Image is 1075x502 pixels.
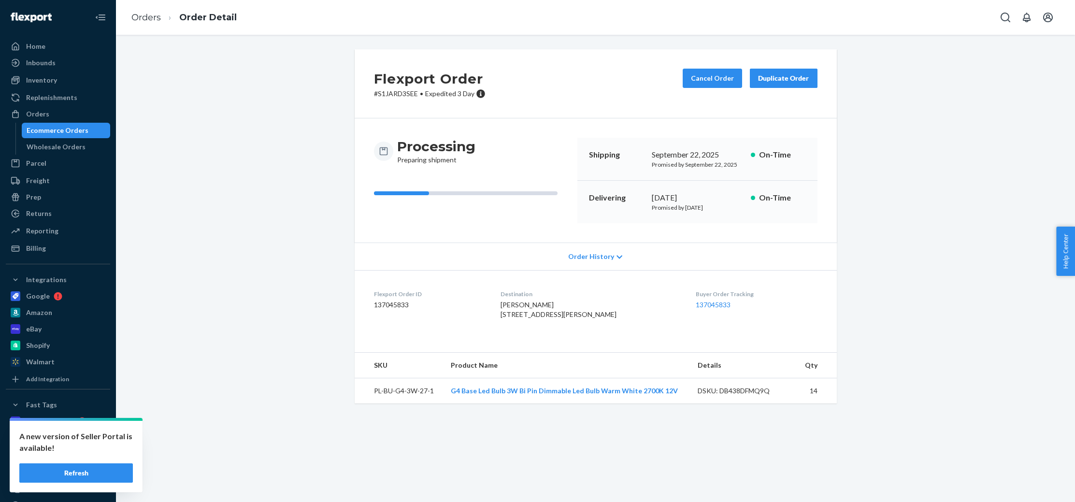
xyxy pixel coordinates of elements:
[758,73,809,83] div: Duplicate Order
[759,149,806,160] p: On-Time
[26,158,46,168] div: Parcel
[501,301,616,318] span: [PERSON_NAME] [STREET_ADDRESS][PERSON_NAME]
[425,89,474,98] span: Expedited 3 Day
[6,354,110,370] a: Walmart
[374,69,486,89] h2: Flexport Order
[26,400,57,410] div: Fast Tags
[6,72,110,88] a: Inventory
[26,93,77,102] div: Replenishments
[19,463,133,483] button: Refresh
[355,378,443,404] td: PL-BU-G4-3W-27-1
[124,3,244,32] ol: breadcrumbs
[26,375,69,383] div: Add Integration
[26,308,52,317] div: Amazon
[26,357,55,367] div: Walmart
[6,272,110,287] button: Integrations
[26,416,74,426] div: eBay Fast Tags
[26,341,50,350] div: Shopify
[355,353,443,378] th: SKU
[26,226,58,236] div: Reporting
[6,39,110,54] a: Home
[26,75,57,85] div: Inventory
[796,378,837,404] td: 14
[374,300,486,310] dd: 137045833
[796,353,837,378] th: Qty
[26,324,42,334] div: eBay
[397,138,475,165] div: Preparing shipment
[683,69,742,88] button: Cancel Order
[91,8,110,27] button: Close Navigation
[6,206,110,221] a: Returns
[451,387,678,395] a: G4 Base Led Bulb 3W Bi Pin Dimmable Led Bulb Warm White 2700K 12V
[750,69,817,88] button: Duplicate Order
[27,126,88,135] div: Ecommerce Orders
[1056,227,1075,276] button: Help Center
[6,430,110,445] a: Walmart Fast Tags
[131,12,161,23] a: Orders
[6,305,110,320] a: Amazon
[11,13,52,22] img: Flexport logo
[698,386,788,396] div: DSKU: DB438DFMQ9Q
[27,142,86,152] div: Wholesale Orders
[6,223,110,239] a: Reporting
[6,465,110,480] a: Settings
[568,252,614,261] span: Order History
[696,290,817,298] dt: Buyer Order Tracking
[501,290,680,298] dt: Destination
[397,138,475,155] h3: Processing
[6,373,110,385] a: Add Integration
[26,192,41,202] div: Prep
[6,189,110,205] a: Prep
[374,89,486,99] p: # S1JARD3SEE
[6,55,110,71] a: Inbounds
[26,109,49,119] div: Orders
[26,42,45,51] div: Home
[26,176,50,186] div: Freight
[26,291,50,301] div: Google
[22,123,111,138] a: Ecommerce Orders
[6,173,110,188] a: Freight
[996,8,1015,27] button: Open Search Box
[6,338,110,353] a: Shopify
[22,139,111,155] a: Wholesale Orders
[6,397,110,413] button: Fast Tags
[26,244,46,253] div: Billing
[696,301,731,309] a: 137045833
[6,90,110,105] a: Replenishments
[690,353,796,378] th: Details
[26,209,52,218] div: Returns
[6,481,110,497] a: Talk to Support
[6,449,110,461] a: Add Fast Tag
[589,192,644,203] p: Delivering
[179,12,237,23] a: Order Detail
[6,288,110,304] a: Google
[589,149,644,160] p: Shipping
[1038,8,1058,27] button: Open account menu
[652,149,743,160] div: September 22, 2025
[6,321,110,337] a: eBay
[652,203,743,212] p: Promised by [DATE]
[6,414,110,429] a: eBay Fast Tags
[759,192,806,203] p: On-Time
[26,58,56,68] div: Inbounds
[6,106,110,122] a: Orders
[6,241,110,256] a: Billing
[652,160,743,169] p: Promised by September 22, 2025
[6,156,110,171] a: Parcel
[26,275,67,285] div: Integrations
[652,192,743,203] div: [DATE]
[19,430,133,454] p: A new version of Seller Portal is available!
[443,353,690,378] th: Product Name
[374,290,486,298] dt: Flexport Order ID
[1017,8,1036,27] button: Open notifications
[420,89,423,98] span: •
